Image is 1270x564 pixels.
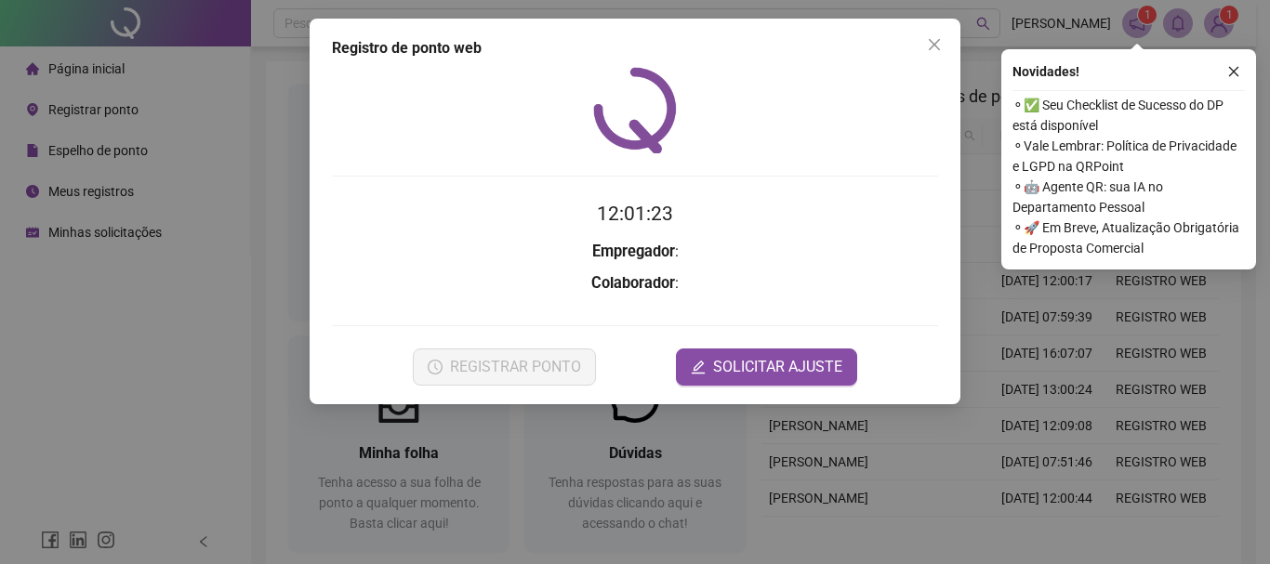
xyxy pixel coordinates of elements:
[1012,61,1079,82] span: Novidades !
[676,348,857,386] button: editSOLICITAR AJUSTE
[1012,95,1245,136] span: ⚬ ✅ Seu Checklist de Sucesso do DP está disponível
[1227,65,1240,78] span: close
[332,37,938,59] div: Registro de ponto web
[1012,217,1245,258] span: ⚬ 🚀 Em Breve, Atualização Obrigatória de Proposta Comercial
[919,30,949,59] button: Close
[593,67,677,153] img: QRPoint
[597,203,673,225] time: 12:01:23
[413,348,596,386] button: REGISTRAR PONTO
[1012,177,1245,217] span: ⚬ 🤖 Agente QR: sua IA no Departamento Pessoal
[1012,136,1245,177] span: ⚬ Vale Lembrar: Política de Privacidade e LGPD na QRPoint
[713,356,842,378] span: SOLICITAR AJUSTE
[691,360,706,374] span: edit
[332,271,938,295] h3: :
[591,274,675,292] strong: Colaborador
[927,37,942,52] span: close
[592,243,675,260] strong: Empregador
[332,240,938,264] h3: :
